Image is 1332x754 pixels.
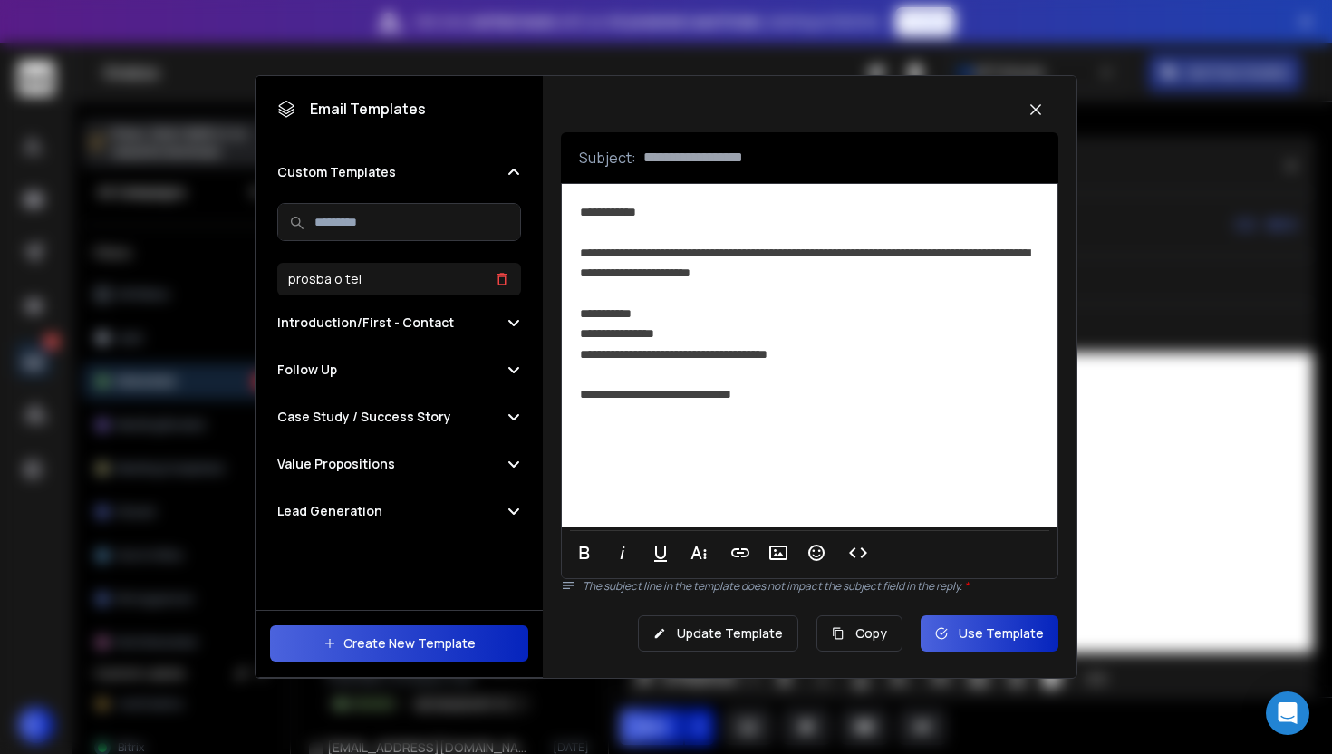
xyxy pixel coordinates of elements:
[643,535,678,571] button: Underline (⌘U)
[723,535,758,571] button: Insert Link (⌘K)
[936,578,969,594] span: reply.
[579,147,636,169] p: Subject:
[681,535,716,571] button: More Text
[921,615,1058,652] button: Use Template
[1266,691,1309,735] div: Open Intercom Messenger
[583,579,1057,594] p: The subject line in the template does not impact the subject field in the
[841,535,875,571] button: Code View
[799,535,834,571] button: Emoticons
[605,535,640,571] button: Italic (⌘I)
[638,615,798,652] button: Update Template
[816,615,902,652] button: Copy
